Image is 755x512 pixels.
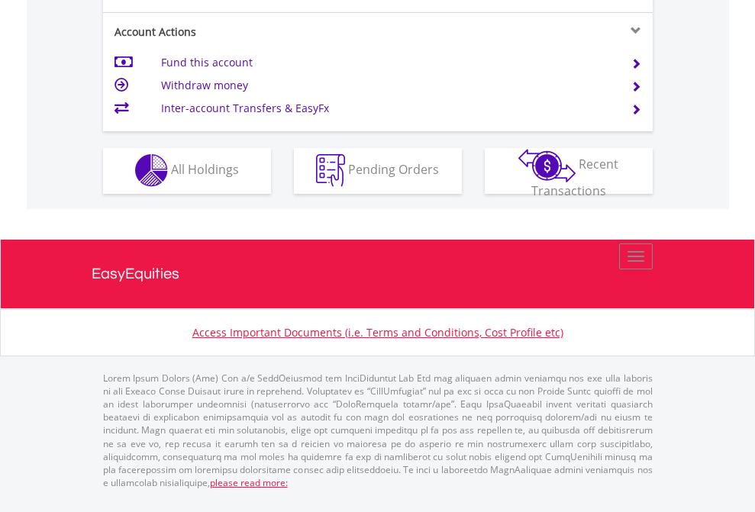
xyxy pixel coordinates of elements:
[161,74,612,97] td: Withdraw money
[316,154,345,187] img: pending_instructions-wht.png
[161,97,612,120] td: Inter-account Transfers & EasyFx
[103,372,653,489] p: Lorem Ipsum Dolors (Ame) Con a/e SeddOeiusmod tem InciDiduntut Lab Etd mag aliquaen admin veniamq...
[92,240,664,308] a: EasyEquities
[161,51,612,74] td: Fund this account
[518,149,576,182] img: transactions-zar-wht.png
[171,161,239,178] span: All Holdings
[348,161,439,178] span: Pending Orders
[485,148,653,194] button: Recent Transactions
[103,24,378,40] div: Account Actions
[294,148,462,194] button: Pending Orders
[192,325,563,340] a: Access Important Documents (i.e. Terms and Conditions, Cost Profile etc)
[135,154,168,187] img: holdings-wht.png
[210,476,288,489] a: please read more:
[103,148,271,194] button: All Holdings
[531,156,619,199] span: Recent Transactions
